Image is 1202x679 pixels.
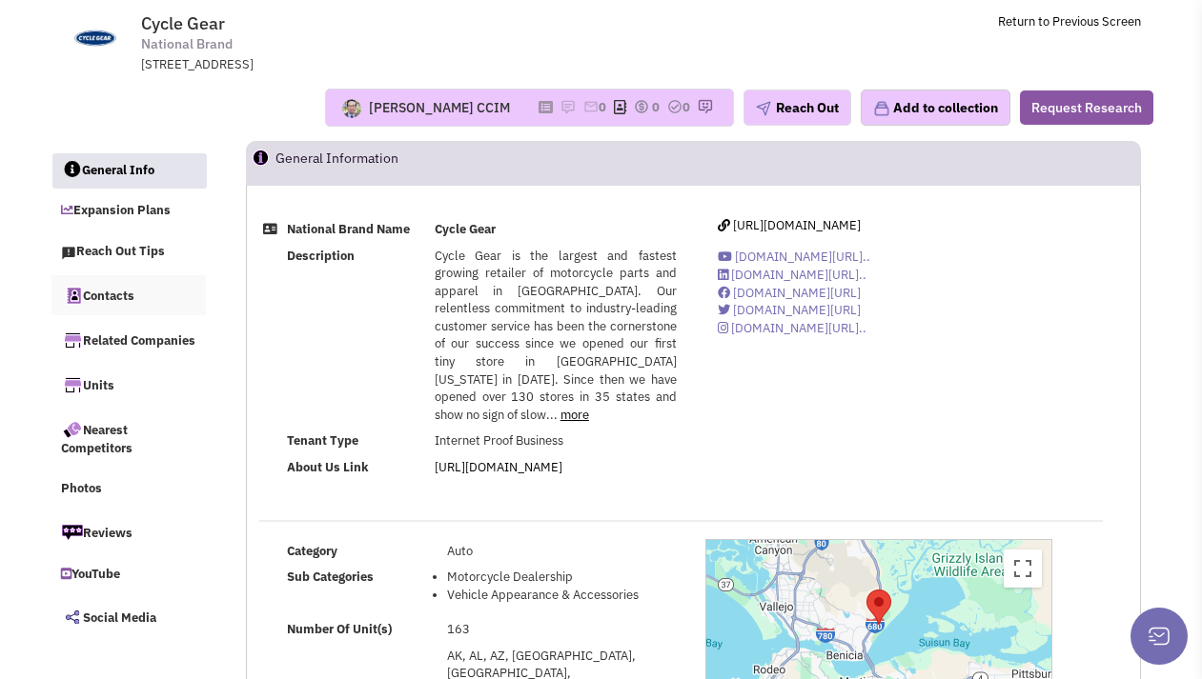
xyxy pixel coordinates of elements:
[731,320,866,336] span: [DOMAIN_NAME][URL]..
[756,101,771,116] img: plane.png
[718,217,861,233] a: [URL][DOMAIN_NAME]
[652,99,660,115] span: 0
[287,543,337,559] b: Category
[443,617,681,643] td: 163
[51,471,206,508] a: Photos
[560,407,589,423] a: more
[718,302,861,318] a: [DOMAIN_NAME][URL]
[287,459,369,475] b: About Us Link
[718,285,861,301] a: [DOMAIN_NAME][URL]
[1020,90,1153,125] button: Request Research
[51,193,206,230] a: Expansion Plans
[443,539,681,565] td: Auto
[733,217,861,233] span: [URL][DOMAIN_NAME]
[287,248,355,264] b: Description
[435,221,496,237] b: Cycle Gear
[287,621,392,637] b: Number Of Unit(s)
[51,234,206,270] a: Reach Out Tips
[141,34,233,54] span: National Brand
[634,99,649,114] img: icon-dealamount.png
[866,589,891,625] div: Cycle Gear
[435,459,562,475] a: [URL][DOMAIN_NAME]
[698,99,713,114] img: research-icon.png
[873,100,890,117] img: icon-collection-lavender.png
[51,409,206,468] a: Nearest Competitors
[51,557,206,593] a: YouTube
[141,56,639,74] div: [STREET_ADDRESS]
[731,267,866,283] span: [DOMAIN_NAME][URL]..
[718,320,866,336] a: [DOMAIN_NAME][URL]..
[682,99,690,115] span: 0
[52,153,207,190] a: General Info
[287,432,358,449] b: Tenant Type
[744,90,851,126] button: Reach Out
[599,99,606,115] span: 0
[560,99,576,114] img: icon-note.png
[733,285,861,301] span: [DOMAIN_NAME][URL]
[369,98,510,117] div: [PERSON_NAME] CCIM
[718,267,866,283] a: [DOMAIN_NAME][URL]..
[735,249,870,265] span: [DOMAIN_NAME][URL]..
[51,512,206,552] a: Reviews
[287,569,374,585] b: Sub Categories
[447,569,677,587] li: Motorcycle Dealership
[583,99,599,114] img: icon-email-active-16.png
[733,302,861,318] span: [DOMAIN_NAME][URL]
[287,221,410,237] b: National Brand Name
[51,320,206,360] a: Related Companies
[861,90,1010,126] button: Add to collection
[51,275,206,315] a: Contacts
[435,248,677,423] span: Cycle Gear is the largest and fastest growing retailer of motorcycle parts and apparel in [GEOGRA...
[447,587,677,605] li: Vehicle Appearance & Accessories
[430,429,681,454] td: Internet Proof Business
[275,142,398,184] h2: General Information
[718,249,870,265] a: [DOMAIN_NAME][URL]..
[51,365,206,405] a: Units
[998,13,1141,30] a: Return to Previous Screen
[1004,549,1042,588] button: Toggle fullscreen view
[62,14,129,62] img: www.cyclegear.com
[141,12,225,34] span: Cycle Gear
[667,99,682,114] img: TaskCount.png
[51,597,206,637] a: Social Media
